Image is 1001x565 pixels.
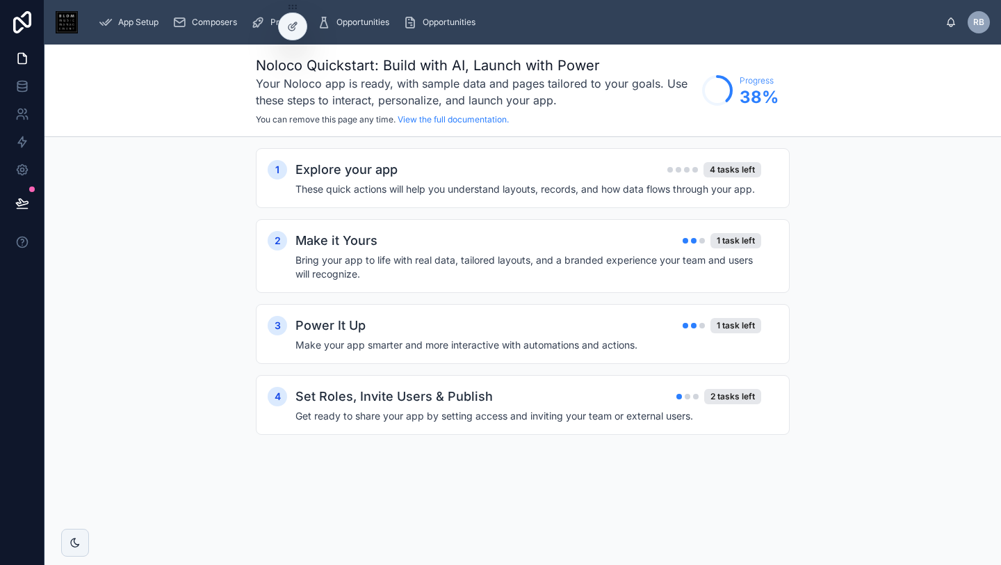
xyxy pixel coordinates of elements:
[336,17,389,28] span: Opportunities
[168,10,247,35] a: Composers
[313,10,399,35] a: Opportunities
[256,114,396,125] span: You can remove this page any time.
[118,17,158,28] span: App Setup
[740,86,779,109] span: 38 %
[56,11,78,33] img: App logo
[399,10,485,35] a: Opportunities
[973,17,984,28] span: RB
[256,56,695,75] h1: Noloco Quickstart: Build with AI, Launch with Power
[256,75,695,109] h3: Your Noloco app is ready, with sample data and pages tailored to your goals. Use these steps to i...
[270,17,303,28] span: Projects
[247,10,313,35] a: Projects
[89,7,945,38] div: scrollable content
[740,75,779,86] span: Progress
[192,17,237,28] span: Composers
[423,17,475,28] span: Opportunities
[398,114,509,125] a: View the full documentation.
[95,10,168,35] a: App Setup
